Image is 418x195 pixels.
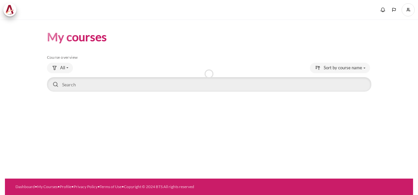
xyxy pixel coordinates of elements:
a: Privacy Policy [74,184,98,189]
img: Architeck [5,5,14,15]
button: Languages [389,5,399,15]
section: Content [5,19,413,103]
div: Show notification window with no new notifications [378,5,388,15]
span: All [60,65,65,71]
button: Sorting drop-down menu [310,63,370,73]
div: • • • • • [15,184,228,190]
a: My Courses [37,184,58,189]
button: Grouping drop-down menu [47,63,73,73]
a: Dashboard [15,184,35,189]
a: Copyright © 2024 BTS All rights reserved [124,184,194,189]
input: Search [47,77,371,92]
h5: Course overview [47,55,371,60]
h1: My courses [47,29,107,45]
a: Profile [60,184,71,189]
a: Architeck Architeck [3,3,20,16]
a: User menu [402,3,415,16]
div: Course overview controls [47,63,371,93]
span: JL [402,3,415,16]
span: Sort by course name [324,65,362,71]
a: Terms of Use [100,184,122,189]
